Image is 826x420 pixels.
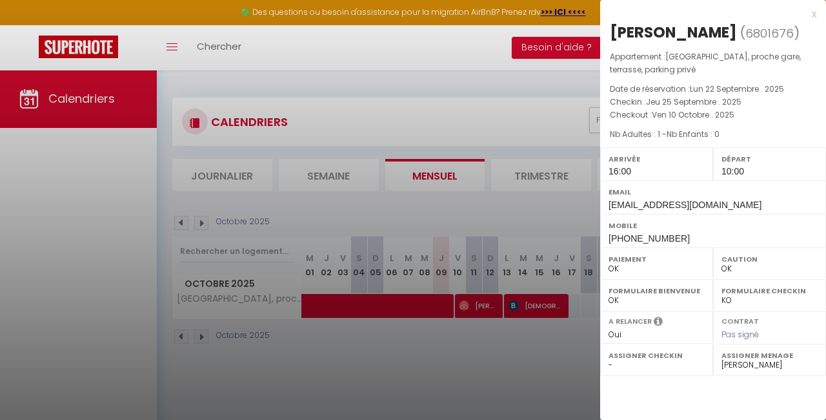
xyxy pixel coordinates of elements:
[610,50,816,76] p: Appartement :
[667,129,720,140] span: Nb Enfants : 0
[610,129,720,140] span: Nb Adultes : 1 -
[609,200,761,210] span: [EMAIL_ADDRESS][DOMAIN_NAME]
[609,349,705,362] label: Assigner Checkin
[721,349,818,362] label: Assigner Menage
[610,96,816,109] p: Checkin :
[609,152,705,165] label: Arrivée
[609,233,690,244] span: [PHONE_NUMBER]
[721,329,759,340] span: Pas signé
[690,83,784,94] span: Lun 22 Septembre . 2025
[609,219,818,232] label: Mobile
[610,109,816,121] p: Checkout :
[646,96,741,107] span: Jeu 25 Septembre . 2025
[654,316,663,330] i: Sélectionner OUI si vous souhaiter envoyer les séquences de messages post-checkout
[721,253,818,266] label: Caution
[740,24,800,42] span: ( )
[721,284,818,297] label: Formulaire Checkin
[721,316,759,324] label: Contrat
[600,6,816,22] div: x
[610,83,816,96] p: Date de réservation :
[610,22,737,43] div: [PERSON_NAME]
[745,25,794,41] span: 6801676
[652,109,734,120] span: Ven 10 Octobre . 2025
[721,166,744,176] span: 10:00
[610,51,801,75] span: [GEOGRAPHIC_DATA], proche gare, terrasse, parking privé
[609,166,631,176] span: 16:00
[609,253,705,266] label: Paiement
[609,284,705,297] label: Formulaire Bienvenue
[609,316,652,327] label: A relancer
[609,185,818,198] label: Email
[721,152,818,165] label: Départ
